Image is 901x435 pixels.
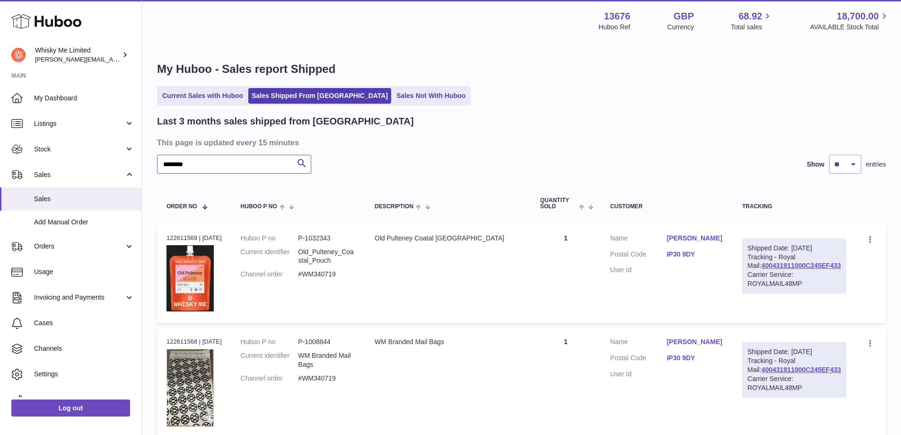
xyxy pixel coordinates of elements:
span: Sales [34,170,124,179]
span: 68.92 [738,10,762,23]
span: 18,700.00 [837,10,879,23]
span: Invoicing and Payments [34,293,124,302]
img: 1725358317.png [166,349,214,427]
img: frances@whiskyshop.com [11,48,26,62]
span: Cases [34,319,134,328]
h2: Last 3 months sales shipped from [GEOGRAPHIC_DATA] [157,115,414,128]
div: Huboo Ref [599,23,630,32]
a: IP30 9DY [667,250,724,259]
dt: Name [610,337,667,349]
a: Current Sales with Huboo [159,88,246,104]
h3: This page is updated every 15 minutes [157,137,884,148]
span: Returns [34,395,134,404]
strong: GBP [674,10,694,23]
h1: My Huboo - Sales report Shipped [157,62,886,77]
dt: Huboo P no [241,337,298,346]
a: 400431911000C245EF433 [761,366,841,373]
span: Listings [34,119,124,128]
span: Quantity Sold [540,197,577,210]
div: Tracking - Royal Mail: [742,342,846,397]
span: Settings [34,370,134,379]
span: Channels [34,344,134,353]
dd: WM Branded Mail Bags [298,351,356,369]
div: Shipped Date: [DATE] [747,244,841,253]
span: entries [866,160,886,169]
div: Tracking [742,204,846,210]
dd: #WM340719 [298,374,356,383]
div: Whisky Me Limited [35,46,120,64]
a: 68.92 Total sales [731,10,773,32]
span: Usage [34,267,134,276]
span: AVAILABLE Stock Total [810,23,890,32]
dt: Current identifier [241,351,298,369]
span: Orders [34,242,124,251]
div: Carrier Service: ROYALMAIL48MP [747,374,841,392]
dd: P-1008844 [298,337,356,346]
dt: Postal Code [610,354,667,365]
span: My Dashboard [34,94,134,103]
dt: Postal Code [610,250,667,261]
div: 122611569 | [DATE] [166,234,222,242]
a: [PERSON_NAME] [667,234,724,243]
span: Total sales [731,23,773,32]
dd: Old_Pulteney_Coastal_Pouch [298,248,356,266]
div: WM Branded Mail Bags [375,337,521,346]
span: Stock [34,145,124,154]
div: Currency [667,23,694,32]
dt: Name [610,234,667,245]
div: Shipped Date: [DATE] [747,347,841,356]
label: Show [807,160,824,169]
dt: Current identifier [241,248,298,266]
dt: User Id [610,370,667,379]
dt: Huboo P no [241,234,298,243]
div: 122611568 | [DATE] [166,337,222,346]
span: [PERSON_NAME][EMAIL_ADDRESS][DOMAIN_NAME] [35,55,190,63]
a: IP30 9DY [667,354,724,363]
div: Carrier Service: ROYALMAIL48MP [747,270,841,288]
div: Old Pulteney Coatal [GEOGRAPHIC_DATA] [375,234,521,243]
a: [PERSON_NAME] [667,337,724,346]
a: 18,700.00 AVAILABLE Stock Total [810,10,890,32]
dd: P-1032343 [298,234,356,243]
td: 1 [531,224,601,324]
span: Description [375,204,413,210]
dt: Channel order [241,270,298,279]
span: Add Manual Order [34,218,134,227]
dt: Channel order [241,374,298,383]
dd: #WM340719 [298,270,356,279]
div: Tracking - Royal Mail: [742,239,846,293]
span: Order No [166,204,197,210]
a: Log out [11,399,130,417]
span: Huboo P no [241,204,277,210]
img: 1739541345.jpg [166,245,214,311]
strong: 13676 [604,10,630,23]
dt: User Id [610,266,667,275]
div: Customer [610,204,723,210]
a: Sales Shipped From [GEOGRAPHIC_DATA] [248,88,391,104]
a: Sales Not With Huboo [393,88,469,104]
span: Sales [34,195,134,204]
a: 400431911000C245EF433 [761,262,841,269]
